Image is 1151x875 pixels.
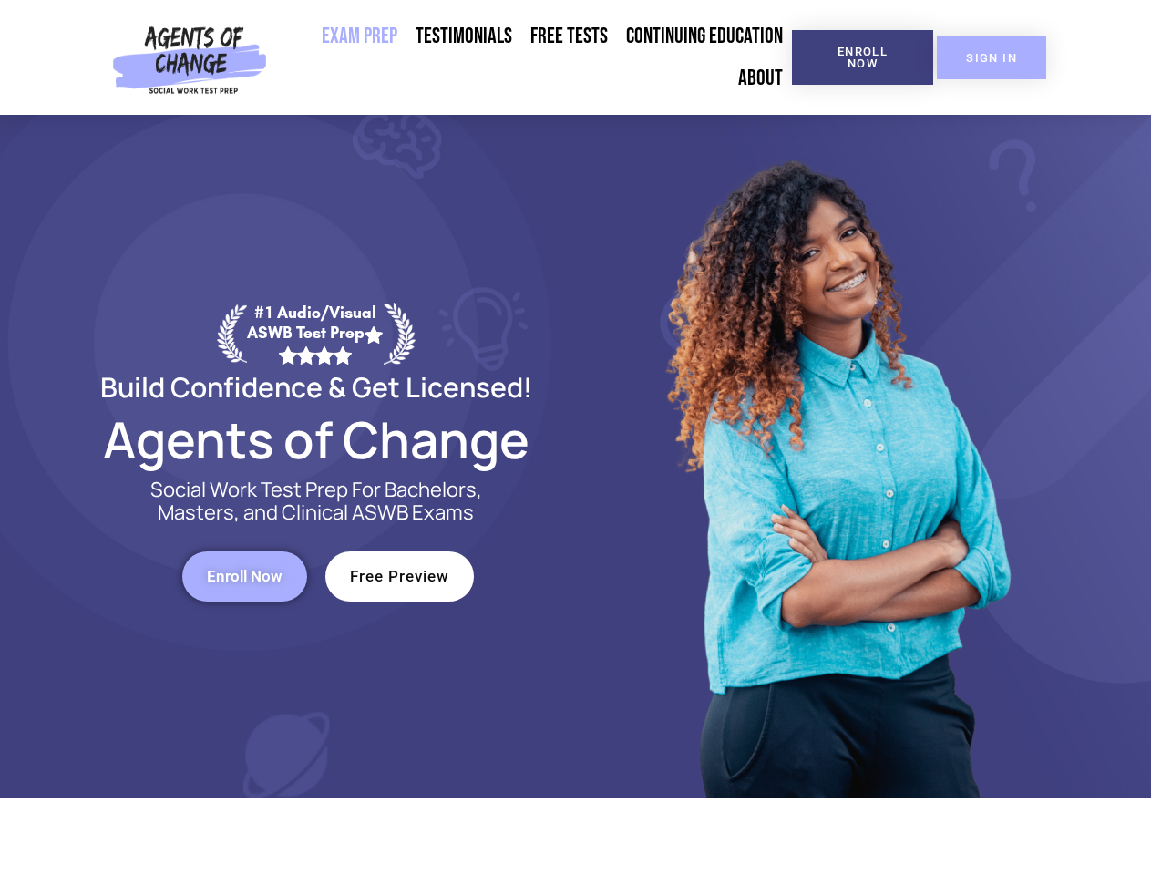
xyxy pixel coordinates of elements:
[521,15,617,57] a: Free Tests
[729,57,792,99] a: About
[57,418,576,460] h2: Agents of Change
[274,15,792,99] nav: Menu
[350,569,449,584] span: Free Preview
[653,115,1018,798] img: Website Image 1 (1)
[966,52,1017,64] span: SIGN IN
[129,479,503,524] p: Social Work Test Prep For Bachelors, Masters, and Clinical ASWB Exams
[406,15,521,57] a: Testimonials
[247,303,384,364] div: #1 Audio/Visual ASWB Test Prep
[57,374,576,400] h2: Build Confidence & Get Licensed!
[313,15,406,57] a: Exam Prep
[325,551,474,602] a: Free Preview
[821,46,904,69] span: Enroll Now
[207,569,283,584] span: Enroll Now
[792,30,933,85] a: Enroll Now
[617,15,792,57] a: Continuing Education
[937,36,1046,79] a: SIGN IN
[182,551,307,602] a: Enroll Now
